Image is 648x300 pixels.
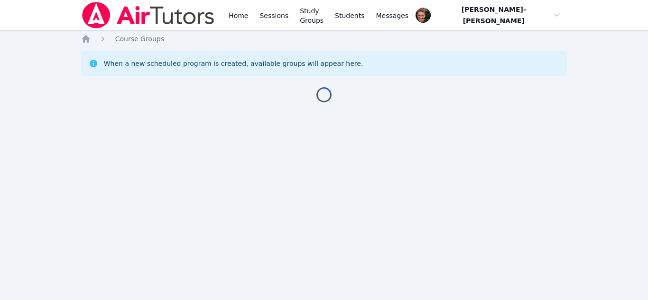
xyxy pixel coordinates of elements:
[104,59,363,68] div: When a new scheduled program is created, available groups will appear here.
[81,34,567,44] nav: Breadcrumb
[115,34,164,44] a: Course Groups
[81,2,215,28] img: Air Tutors
[115,35,164,43] span: Course Groups
[376,11,409,20] span: Messages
